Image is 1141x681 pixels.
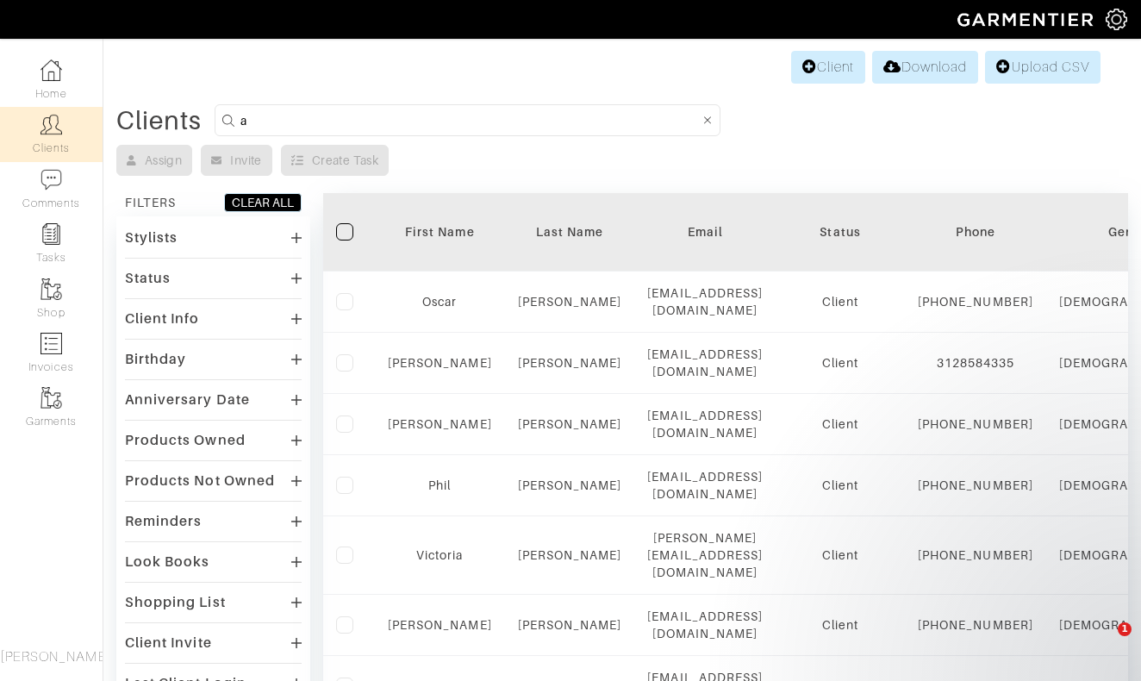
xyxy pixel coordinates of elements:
[416,548,463,562] a: Victoria
[789,547,892,564] div: Client
[518,223,622,241] div: Last Name
[776,193,905,272] th: Toggle SortBy
[224,193,302,212] button: CLEAR ALL
[125,634,212,652] div: Client Invite
[41,333,62,354] img: orders-icon-0abe47150d42831381b5fb84f609e132dff9fe21cb692f30cb5eec754e2cba89.png
[647,608,763,642] div: [EMAIL_ADDRESS][DOMAIN_NAME]
[647,284,763,319] div: [EMAIL_ADDRESS][DOMAIN_NAME]
[647,346,763,380] div: [EMAIL_ADDRESS][DOMAIN_NAME]
[949,4,1106,34] img: garmentier-logo-header-white-b43fb05a5012e4ada735d5af1a66efaba907eab6374d6393d1fbf88cb4ef424d.png
[918,415,1033,433] div: [PHONE_NUMBER]
[518,478,622,492] a: [PERSON_NAME]
[789,415,892,433] div: Client
[375,193,505,272] th: Toggle SortBy
[791,51,865,84] a: Client
[518,295,622,309] a: [PERSON_NAME]
[125,310,200,328] div: Client Info
[125,391,250,409] div: Anniversary Date
[125,229,178,247] div: Stylists
[125,472,275,490] div: Products Not Owned
[41,387,62,409] img: garments-icon-b7da505a4dc4fd61783c78ac3ca0ef83fa9d6f193b1c9dc38574b1d14d53ca28.png
[918,293,1033,310] div: [PHONE_NUMBER]
[125,351,186,368] div: Birthday
[918,477,1033,494] div: [PHONE_NUMBER]
[388,356,492,370] a: [PERSON_NAME]
[125,553,210,571] div: Look Books
[41,59,62,81] img: dashboard-icon-dbcd8f5a0b271acd01030246c82b418ddd0df26cd7fceb0bd07c9910d44c42f6.png
[505,193,635,272] th: Toggle SortBy
[125,432,246,449] div: Products Owned
[428,478,451,492] a: Phil
[388,417,492,431] a: [PERSON_NAME]
[789,223,892,241] div: Status
[518,548,622,562] a: [PERSON_NAME]
[518,356,622,370] a: [PERSON_NAME]
[240,109,700,131] input: Search by name, email, phone, city, or state
[789,616,892,634] div: Client
[918,223,1033,241] div: Phone
[125,513,202,530] div: Reminders
[872,51,978,84] a: Download
[647,407,763,441] div: [EMAIL_ADDRESS][DOMAIN_NAME]
[789,354,892,372] div: Client
[422,295,457,309] a: Oscar
[518,417,622,431] a: [PERSON_NAME]
[125,270,171,287] div: Status
[647,223,763,241] div: Email
[116,112,202,129] div: Clients
[41,223,62,245] img: reminder-icon-8004d30b9f0a5d33ae49ab947aed9ed385cf756f9e5892f1edd6e32f2345188e.png
[1118,622,1132,636] span: 1
[647,468,763,503] div: [EMAIL_ADDRESS][DOMAIN_NAME]
[918,354,1033,372] div: 3128584335
[125,194,176,211] div: FILTERS
[388,618,492,632] a: [PERSON_NAME]
[232,194,294,211] div: CLEAR ALL
[789,293,892,310] div: Client
[518,618,622,632] a: [PERSON_NAME]
[789,477,892,494] div: Client
[1082,622,1124,664] iframe: Intercom live chat
[388,223,492,241] div: First Name
[41,278,62,300] img: garments-icon-b7da505a4dc4fd61783c78ac3ca0ef83fa9d6f193b1c9dc38574b1d14d53ca28.png
[647,529,763,581] div: [PERSON_NAME][EMAIL_ADDRESS][DOMAIN_NAME]
[41,114,62,135] img: clients-icon-6bae9207a08558b7cb47a8932f037763ab4055f8c8b6bfacd5dc20c3e0201464.png
[985,51,1100,84] a: Upload CSV
[41,169,62,191] img: comment-icon-a0a6a9ef722e966f86d9cbdc48e553b5cf19dbc54f86b18d962a5391bc8f6eb6.png
[125,594,226,611] div: Shopping List
[1106,9,1127,30] img: gear-icon-white-bd11855cb880d31180b6d7d6211b90ccbf57a29d726f0c71d8c61bd08dd39cc2.png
